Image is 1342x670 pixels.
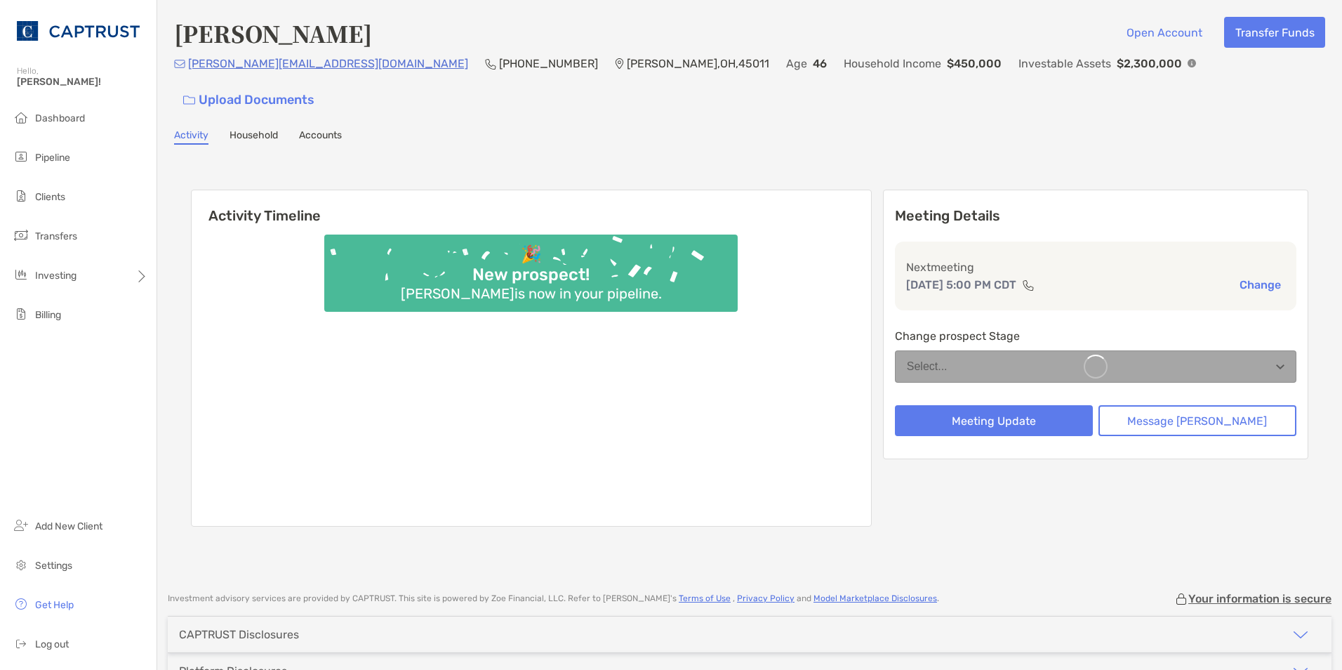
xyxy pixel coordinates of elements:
button: Change [1235,277,1285,292]
p: Household Income [844,55,941,72]
p: Investable Assets [1018,55,1111,72]
img: pipeline icon [13,148,29,165]
span: Settings [35,560,72,572]
img: Location Icon [615,58,624,70]
img: get-help icon [13,596,29,612]
a: Household [230,129,278,145]
p: 46 [813,55,827,72]
div: 🎉 [515,244,547,265]
span: Log out [35,638,69,650]
img: clients icon [13,188,29,204]
p: $2,300,000 [1117,55,1182,72]
p: [PHONE_NUMBER] [499,55,598,72]
img: icon arrow [1292,626,1309,643]
h6: Activity Timeline [192,190,871,224]
a: Terms of Use [679,593,731,603]
span: [PERSON_NAME]! [17,76,148,88]
img: button icon [183,96,195,105]
span: Clients [35,191,65,203]
p: Meeting Details [895,207,1296,225]
p: $450,000 [947,55,1002,72]
img: Info Icon [1188,59,1196,67]
a: Activity [174,129,208,145]
img: Email Icon [174,60,185,68]
span: Billing [35,309,61,321]
p: [PERSON_NAME] , OH , 45011 [627,55,769,72]
button: Transfer Funds [1224,17,1325,48]
img: add_new_client icon [13,517,29,534]
p: Change prospect Stage [895,327,1296,345]
a: Privacy Policy [737,593,795,603]
a: Upload Documents [174,85,324,115]
div: CAPTRUST Disclosures [179,628,299,641]
img: communication type [1022,280,1035,291]
button: Meeting Update [895,405,1093,436]
span: Add New Client [35,520,102,532]
div: [PERSON_NAME] is now in your pipeline. [395,285,667,302]
p: Investment advisory services are provided by CAPTRUST . This site is powered by Zoe Financial, LL... [168,593,939,604]
img: transfers icon [13,227,29,244]
p: [DATE] 5:00 PM CDT [906,276,1016,294]
img: dashboard icon [13,109,29,126]
h4: [PERSON_NAME] [174,17,372,49]
img: logout icon [13,635,29,652]
span: Get Help [35,599,74,611]
button: Open Account [1115,17,1213,48]
p: Age [786,55,807,72]
a: Model Marketplace Disclosures [813,593,937,603]
a: Accounts [299,129,342,145]
p: Your information is secure [1188,592,1331,605]
img: Phone Icon [485,58,496,70]
img: settings icon [13,556,29,573]
img: billing icon [13,306,29,322]
span: Pipeline [35,152,70,164]
p: Next meeting [906,258,1285,276]
img: CAPTRUST Logo [17,6,140,56]
span: Investing [35,270,77,282]
img: investing icon [13,266,29,283]
p: [PERSON_NAME][EMAIL_ADDRESS][DOMAIN_NAME] [188,55,468,72]
span: Transfers [35,230,77,242]
span: Dashboard [35,112,85,124]
button: Message [PERSON_NAME] [1098,405,1296,436]
div: New prospect! [467,265,595,285]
